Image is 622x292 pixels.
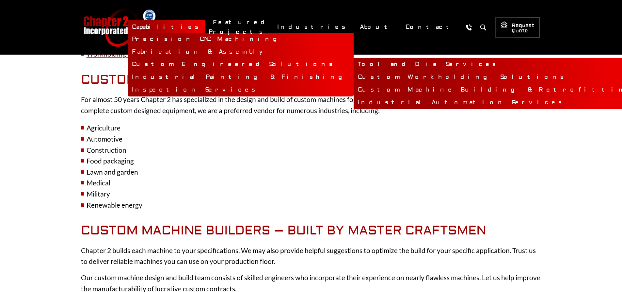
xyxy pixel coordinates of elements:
a: Request Quote [495,17,540,38]
a: Chapter 2 Incorporated [83,8,138,47]
a: Contact [401,20,460,34]
li: Medical [81,177,541,188]
h2: Custom Machine Building for a Diverse Set of Industries [81,73,541,88]
li: Military [81,188,541,199]
li: Construction [81,145,541,156]
li: Agriculture [81,122,541,133]
a: About [356,20,398,34]
a: Fabrication & Assembly [128,46,354,59]
a: Call Us [463,21,475,33]
li: Automotive [81,133,541,145]
li: Lawn and garden [81,166,541,178]
p: Chapter 2 builds each machine to your specifications. We may also provide helpful suggestions to ... [81,245,541,267]
a: Inspection Services [128,84,354,96]
li: Renewable energy [81,199,541,211]
a: Industries [273,20,352,34]
a: Featured Projects [209,15,270,39]
a: Capabilities [128,20,205,34]
a: Precision CNC Machining [128,33,354,46]
h2: Custom Machine Builders – Built by Master Craftsmen [81,223,541,238]
button: Search [477,21,489,33]
li: Food packaging [81,155,541,166]
a: Industrial Painting & Finishing [128,71,354,84]
p: For almost 50 years Chapter 2 has specialized in the design and build of custom machines for a a ... [81,94,541,116]
a: Custom Engineered Solutions [128,58,354,71]
span: Request Quote [501,21,534,34]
